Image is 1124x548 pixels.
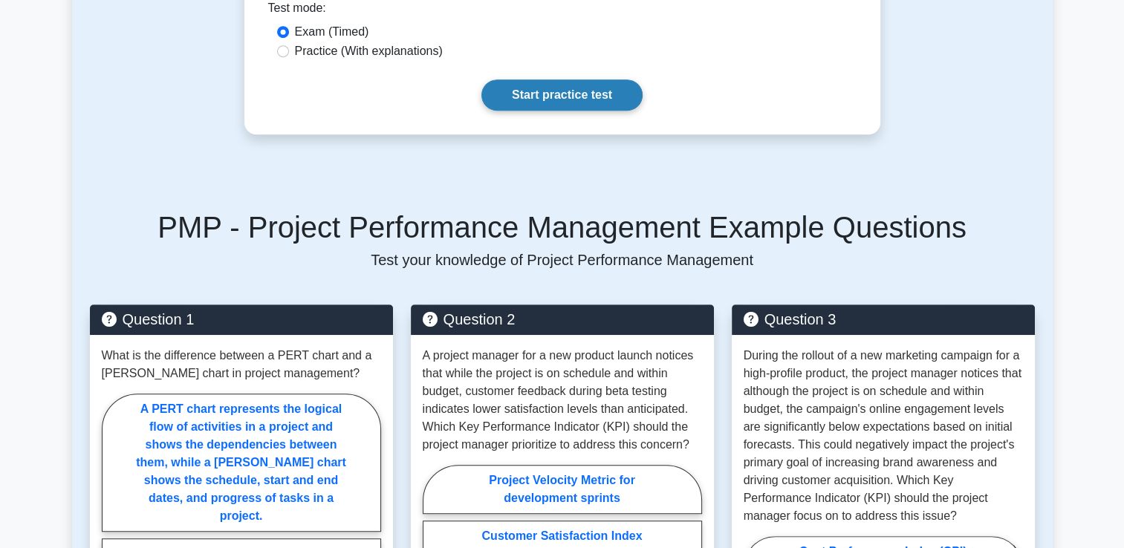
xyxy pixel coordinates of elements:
[744,310,1023,328] h5: Question 3
[744,347,1023,525] p: During the rollout of a new marketing campaign for a high-profile product, the project manager no...
[295,42,443,60] label: Practice (With explanations)
[423,310,702,328] h5: Question 2
[90,251,1035,269] p: Test your knowledge of Project Performance Management
[423,347,702,454] p: A project manager for a new product launch notices that while the project is on schedule and with...
[90,209,1035,245] h5: PMP - Project Performance Management Example Questions
[481,79,643,111] a: Start practice test
[102,310,381,328] h5: Question 1
[295,23,369,41] label: Exam (Timed)
[423,465,702,514] label: Project Velocity Metric for development sprints
[102,347,381,382] p: What is the difference between a PERT chart and a [PERSON_NAME] chart in project management?
[102,394,381,532] label: A PERT chart represents the logical flow of activities in a project and shows the dependencies be...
